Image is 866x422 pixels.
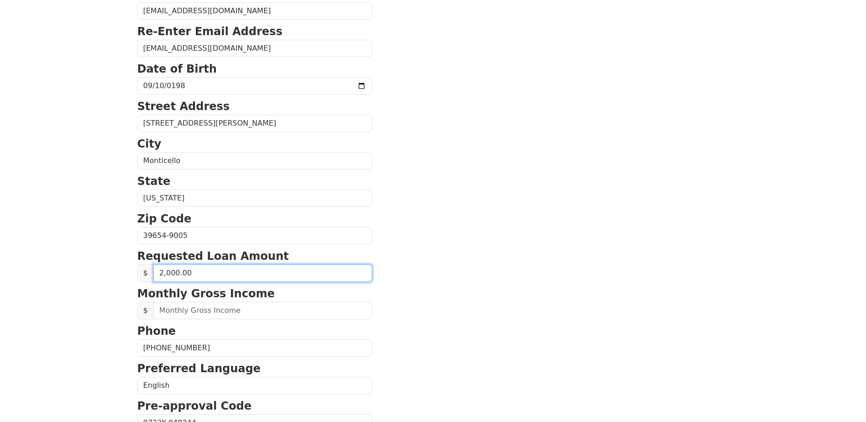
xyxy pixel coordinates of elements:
[137,63,217,75] strong: Date of Birth
[153,264,372,282] input: 0.00
[137,250,289,263] strong: Requested Loan Amount
[137,175,171,188] strong: State
[137,339,372,357] input: Phone
[137,212,192,225] strong: Zip Code
[137,2,372,20] input: Email Address
[137,285,372,302] p: Monthly Gross Income
[153,302,372,319] input: Monthly Gross Income
[137,264,154,282] span: $
[137,100,230,113] strong: Street Address
[137,115,372,132] input: Street Address
[137,152,372,169] input: City
[137,227,372,244] input: Zip Code
[137,25,283,38] strong: Re-Enter Email Address
[137,302,154,319] span: $
[137,40,372,57] input: Re-Enter Email Address
[137,362,261,375] strong: Preferred Language
[137,137,162,150] strong: City
[137,400,252,412] strong: Pre-approval Code
[137,325,176,338] strong: Phone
